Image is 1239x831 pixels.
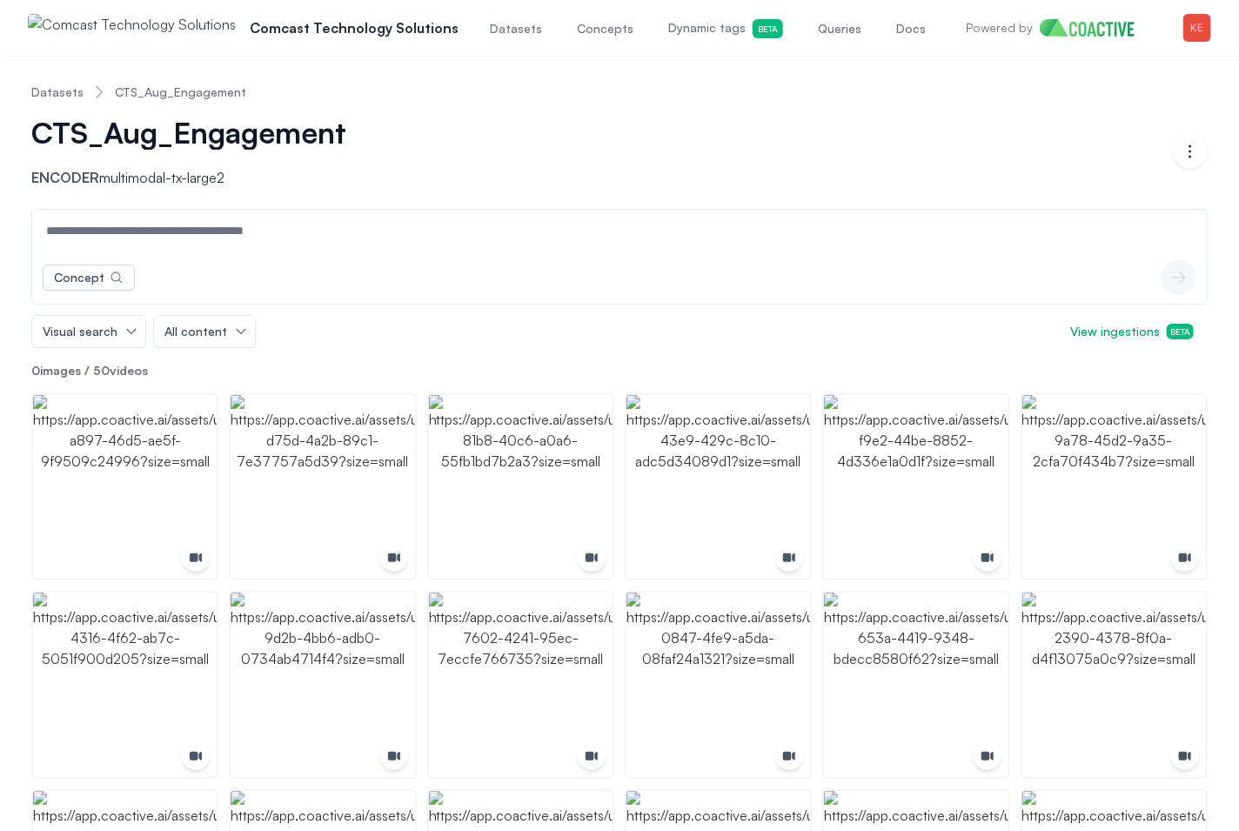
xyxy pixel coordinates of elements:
[490,20,542,37] span: Datasets
[54,269,104,286] div: Concept
[231,593,414,776] img: https://app.coactive.ai/assets/ui/images/coactive/CTS_Aug_Engagement_1754597090290/a19e377a-9d2b-...
[31,84,84,101] a: Datasets
[31,115,346,150] span: CTS_Aug_Engagement
[31,363,40,378] span: 0
[164,323,227,340] span: All content
[1022,395,1206,579] img: https://app.coactive.ai/assets/ui/images/coactive/CTS_Aug_Engagement_1754597090290/264ee3c9-9a78-...
[115,84,246,101] a: CTS_Aug_Engagement
[250,17,459,38] p: Comcast Technology Solutions
[1040,19,1149,37] img: Home
[818,20,861,37] span: Queries
[429,395,613,579] img: https://app.coactive.ai/assets/ui/images/coactive/CTS_Aug_Engagement_1754597090290/6fdce8b5-81b8-...
[33,395,217,579] img: https://app.coactive.ai/assets/ui/images/coactive/CTS_Aug_Engagement_1754597090290/fb11a51f-a897-...
[1070,323,1194,340] span: View ingestions
[31,70,1208,115] nav: Breadcrumb
[429,593,613,776] img: https://app.coactive.ai/assets/ui/images/coactive/CTS_Aug_Engagement_1754597090290/d86aa5d9-7602-...
[31,362,1208,379] p: images / videos
[154,316,255,347] button: All content
[31,167,385,188] p: multimodal-tx-large2
[1056,316,1208,347] button: View ingestionsBeta
[668,19,783,38] span: Dynamic tags
[626,395,810,579] img: https://app.coactive.ai/assets/ui/images/coactive/CTS_Aug_Engagement_1754597090290/60752b4d-43e9-...
[626,593,810,776] img: https://app.coactive.ai/assets/ui/images/coactive/CTS_Aug_Engagement_1754597090290/0ff95909-0847-...
[1183,14,1211,42] img: Menu for the logged in user
[966,19,1033,37] p: Powered by
[32,316,145,347] button: Visual search
[1167,324,1194,339] span: Beta
[824,395,1008,579] img: https://app.coactive.ai/assets/ui/images/coactive/CTS_Aug_Engagement_1754597090290/8fd795f0-f9e2-...
[577,20,633,37] span: Concepts
[31,115,371,150] button: CTS_Aug_Engagement
[43,323,117,340] span: Visual search
[824,593,1008,776] img: https://app.coactive.ai/assets/ui/images/coactive/CTS_Aug_Engagement_1754597090290/ff74ab94-653a-...
[33,593,217,776] img: https://app.coactive.ai/assets/ui/images/coactive/CTS_Aug_Engagement_1754597090290/4ece01eb-4316-...
[231,395,414,579] img: https://app.coactive.ai/assets/ui/images/coactive/CTS_Aug_Engagement_1754597090290/75f0204d-d75d-...
[31,169,99,186] span: Encoder
[93,363,110,378] span: 50
[28,14,236,42] img: Comcast Technology Solutions
[753,19,783,38] span: Beta
[43,265,135,291] button: Concept
[1022,593,1206,776] img: https://app.coactive.ai/assets/ui/images/coactive/CTS_Aug_Engagement_1754597090290/1ef96e99-2390-...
